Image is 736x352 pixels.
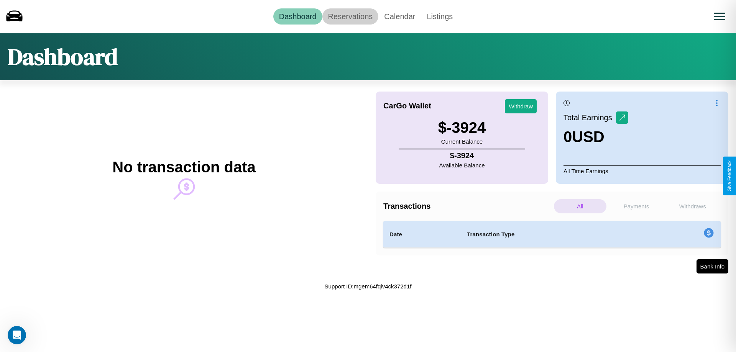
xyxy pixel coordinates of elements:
iframe: Intercom live chat [8,326,26,344]
h4: $ -3924 [439,151,485,160]
p: Payments [610,199,663,213]
a: Reservations [322,8,379,25]
div: Give Feedback [727,160,732,192]
h3: $ -3924 [438,119,486,136]
p: Available Balance [439,160,485,170]
table: simple table [383,221,721,248]
p: Total Earnings [563,111,616,124]
a: Dashboard [273,8,322,25]
h3: 0 USD [563,128,628,146]
button: Bank Info [697,259,728,273]
p: All [554,199,606,213]
h2: No transaction data [112,159,255,176]
button: Open menu [709,6,730,27]
p: Withdraws [666,199,719,213]
h1: Dashboard [8,41,118,72]
h4: Date [389,230,455,239]
p: All Time Earnings [563,165,721,176]
h4: CarGo Wallet [383,102,431,110]
a: Listings [421,8,458,25]
button: Withdraw [505,99,537,113]
p: Support ID: mgem64fqiv4ck372d1f [325,281,412,291]
a: Calendar [378,8,421,25]
p: Current Balance [438,136,486,147]
h4: Transaction Type [467,230,641,239]
h4: Transactions [383,202,552,211]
